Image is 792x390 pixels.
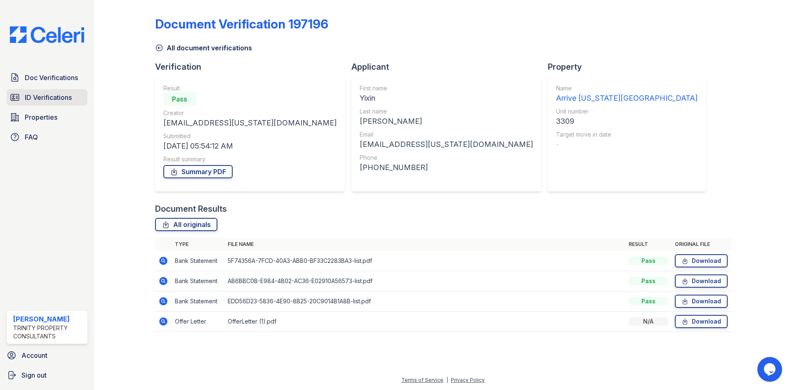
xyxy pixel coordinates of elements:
th: Type [172,238,224,251]
img: CE_Logo_Blue-a8612792a0a2168367f1c8372b55b34899dd931a85d93a1a3d3e32e68fde9ad4.png [3,26,91,43]
div: [DATE] 05:54:12 AM [163,140,337,152]
div: | [446,377,448,383]
div: Document Results [155,203,227,215]
div: Creator [163,109,337,117]
a: Name Arrive [US_STATE][GEOGRAPHIC_DATA] [556,84,698,104]
div: 3309 [556,116,698,127]
div: Result [163,84,337,92]
div: Arrive [US_STATE][GEOGRAPHIC_DATA] [556,92,698,104]
a: Download [675,274,728,288]
th: Result [625,238,672,251]
a: Download [675,295,728,308]
th: File name [224,238,625,251]
div: Document Verification 197196 [155,17,328,31]
div: Unit number [556,107,698,116]
iframe: chat widget [757,357,784,382]
td: 5F74356A-7FCD-40A3-ABB0-BF33C2283BA3-list.pdf [224,251,625,271]
span: FAQ [25,132,38,142]
a: All document verifications [155,43,252,53]
div: [PHONE_NUMBER] [360,162,533,173]
div: [EMAIL_ADDRESS][US_STATE][DOMAIN_NAME] [163,117,337,129]
div: Last name [360,107,533,116]
div: Property [548,61,712,73]
div: Trinity Property Consultants [13,324,84,340]
a: Doc Verifications [7,69,87,86]
div: First name [360,84,533,92]
div: Yixin [360,92,533,104]
td: EDD56D23-5836-4E90-8B25-20C9014B1A8B-list.pdf [224,291,625,312]
a: Properties [7,109,87,125]
td: Bank Statement [172,291,224,312]
div: Name [556,84,698,92]
a: Download [675,315,728,328]
a: Terms of Service [401,377,443,383]
span: Account [21,350,47,360]
td: AB6BBC0B-E984-4B02-AC36-E02910A56573-list.pdf [224,271,625,291]
td: Bank Statement [172,251,224,271]
a: Summary PDF [163,165,233,178]
div: Pass [163,92,196,106]
div: Verification [155,61,351,73]
a: Privacy Policy [451,377,485,383]
a: All originals [155,218,217,231]
div: Submitted [163,132,337,140]
div: [PERSON_NAME] [13,314,84,324]
div: Pass [629,297,668,305]
div: Email [360,130,533,139]
div: Applicant [351,61,548,73]
a: ID Verifications [7,89,87,106]
div: [PERSON_NAME] [360,116,533,127]
div: [EMAIL_ADDRESS][US_STATE][DOMAIN_NAME] [360,139,533,150]
div: Result summary [163,155,337,163]
div: Pass [629,257,668,265]
div: Pass [629,277,668,285]
th: Original file [672,238,731,251]
div: - [556,139,698,150]
div: Target move in date [556,130,698,139]
span: Sign out [21,370,47,380]
span: Properties [25,112,57,122]
div: Phone [360,154,533,162]
td: Offer Letter [172,312,224,332]
div: N/A [629,317,668,326]
a: Account [3,347,91,364]
a: Sign out [3,367,91,383]
a: FAQ [7,129,87,145]
span: Doc Verifications [25,73,78,83]
a: Download [675,254,728,267]
span: ID Verifications [25,92,72,102]
td: Bank Statement [172,271,224,291]
td: OfferLetter (1).pdf [224,312,625,332]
